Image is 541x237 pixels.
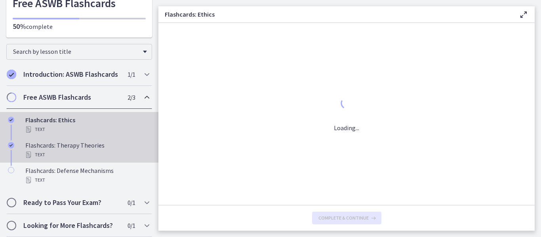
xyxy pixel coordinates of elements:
h2: Ready to Pass Your Exam? [23,198,120,207]
i: Completed [7,70,16,79]
span: Search by lesson title [13,47,139,55]
div: Text [25,125,149,134]
div: Flashcards: Therapy Theories [25,140,149,159]
h2: Free ASWB Flashcards [23,93,120,102]
button: Complete & continue [312,212,381,224]
h2: Looking for More Flashcards? [23,221,120,230]
i: Completed [8,142,14,148]
span: 2 / 3 [128,93,135,102]
span: 1 / 1 [128,70,135,79]
div: Text [25,150,149,159]
span: Complete & continue [318,215,369,221]
i: Completed [8,117,14,123]
p: complete [13,22,146,31]
h2: Introduction: ASWB Flashcards [23,70,120,79]
p: Loading... [334,123,359,133]
span: 0 / 1 [128,198,135,207]
div: Text [25,175,149,185]
h3: Flashcards: Ethics [165,9,506,19]
div: Flashcards: Ethics [25,115,149,134]
span: 50% [13,22,26,31]
div: Search by lesson title [6,44,152,60]
span: 0 / 1 [128,221,135,230]
div: 1 [334,95,359,114]
div: Flashcards: Defense Mechanisms [25,166,149,185]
